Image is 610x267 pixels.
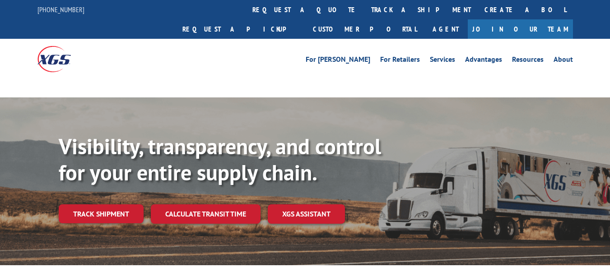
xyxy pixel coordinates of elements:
a: Calculate transit time [151,204,261,224]
a: [PHONE_NUMBER] [37,5,84,14]
a: Customer Portal [306,19,424,39]
a: Request a pickup [176,19,306,39]
a: For [PERSON_NAME] [306,56,370,66]
a: Agent [424,19,468,39]
a: About [554,56,573,66]
b: Visibility, transparency, and control for your entire supply chain. [59,132,381,186]
a: Join Our Team [468,19,573,39]
a: Services [430,56,455,66]
a: Advantages [465,56,502,66]
a: Track shipment [59,204,144,223]
a: XGS ASSISTANT [268,204,345,224]
a: For Retailers [380,56,420,66]
a: Resources [512,56,544,66]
